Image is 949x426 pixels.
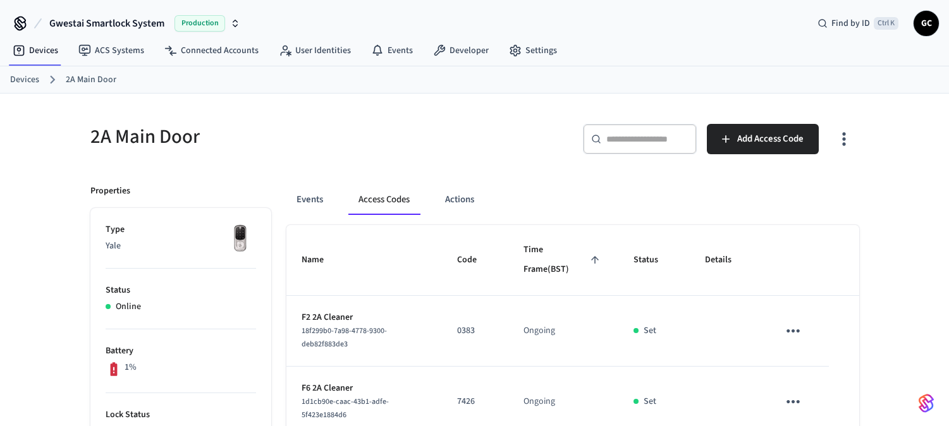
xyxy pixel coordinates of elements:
p: Status [106,284,256,297]
p: 0383 [457,324,493,338]
td: Ongoing [508,296,619,367]
a: Devices [10,73,39,87]
span: Time Frame(BST) [523,240,604,280]
p: Set [644,324,656,338]
a: User Identities [269,39,361,62]
span: Status [634,250,675,270]
a: Devices [3,39,68,62]
a: Developer [423,39,499,62]
p: Properties [90,185,130,198]
p: F6 2A Cleaner [302,382,427,395]
button: GC [914,11,939,36]
div: Find by IDCtrl K [807,12,909,35]
span: Find by ID [831,17,870,30]
a: ACS Systems [68,39,154,62]
span: Name [302,250,340,270]
span: 18f299b0-7a98-4778-9300-deb82f883de3 [302,326,387,350]
p: Lock Status [106,408,256,422]
button: Access Codes [348,185,420,215]
span: Add Access Code [737,131,804,147]
span: GC [915,12,938,35]
p: 1% [125,361,137,374]
a: Settings [499,39,567,62]
a: 2A Main Door [66,73,116,87]
p: Online [116,300,141,313]
p: F2 2A Cleaner [302,311,427,324]
div: ant example [286,185,859,215]
p: Battery [106,344,256,358]
span: Code [457,250,493,270]
p: Type [106,223,256,236]
span: Details [705,250,748,270]
span: 1d1cb90e-caac-43b1-adfe-5f423e1884d6 [302,396,389,420]
img: Yale Assure Touchscreen Wifi Smart Lock, Satin Nickel, Front [224,223,256,255]
p: Set [644,395,656,408]
span: Ctrl K [874,17,898,30]
button: Add Access Code [707,124,819,154]
button: Events [286,185,333,215]
span: Gwestai Smartlock System [49,16,164,31]
span: Production [174,15,225,32]
p: Yale [106,240,256,253]
a: Connected Accounts [154,39,269,62]
img: SeamLogoGradient.69752ec5.svg [919,393,934,413]
a: Events [361,39,423,62]
p: 7426 [457,395,493,408]
h5: 2A Main Door [90,124,467,150]
button: Actions [435,185,484,215]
